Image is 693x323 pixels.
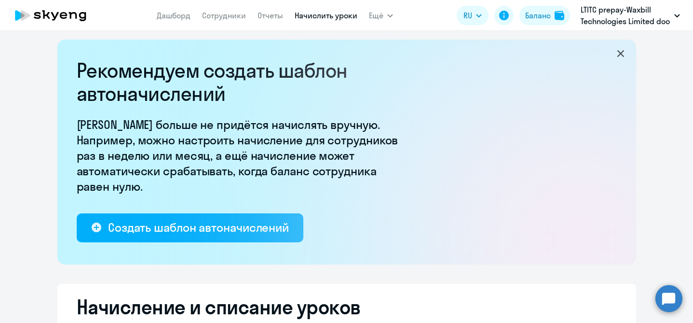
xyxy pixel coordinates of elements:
[202,11,246,20] a: Сотрудники
[77,59,405,105] h2: Рекомендуем создать шаблон автоначислений
[77,117,405,194] p: [PERSON_NAME] больше не придётся начислять вручную. Например, можно настроить начисление для сотр...
[258,11,283,20] a: Отчеты
[525,10,551,21] div: Баланс
[576,4,685,27] button: LTITC prepay-Waxbill Technologies Limited doo [GEOGRAPHIC_DATA], АНДРОМЕДА ЛАБ, ООО
[295,11,357,20] a: Начислить уроки
[581,4,670,27] p: LTITC prepay-Waxbill Technologies Limited doo [GEOGRAPHIC_DATA], АНДРОМЕДА ЛАБ, ООО
[519,6,570,25] button: Балансbalance
[369,6,393,25] button: Ещё
[457,6,489,25] button: RU
[77,213,303,242] button: Создать шаблон автоначислений
[157,11,190,20] a: Дашборд
[77,295,617,319] h2: Начисление и списание уроков
[555,11,564,20] img: balance
[463,10,472,21] span: RU
[369,10,383,21] span: Ещё
[108,220,289,235] div: Создать шаблон автоначислений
